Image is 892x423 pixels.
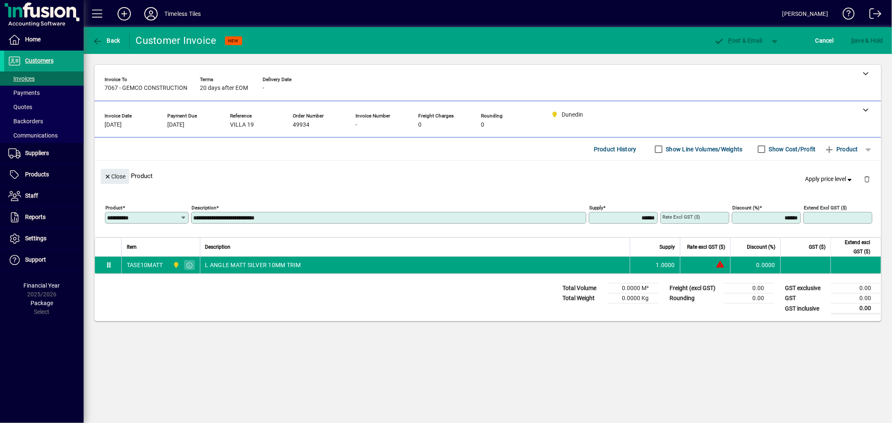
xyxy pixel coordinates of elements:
span: Rate excl GST ($) [687,242,725,252]
button: Product History [590,142,640,157]
span: Close [104,170,126,183]
app-page-header-button: Close [99,172,131,180]
button: Cancel [813,33,836,48]
span: Reports [25,214,46,220]
a: Home [4,29,84,50]
mat-label: Extend excl GST ($) [804,205,847,211]
span: Apply price level [805,175,854,183]
td: 0.00 [724,293,774,303]
span: Description [205,242,231,252]
mat-label: Rate excl GST ($) [662,214,700,220]
td: 0.00 [724,283,774,293]
span: Cancel [815,34,834,47]
td: 0.00 [831,303,881,314]
span: 1.0000 [656,261,675,269]
td: 0.0000 [730,257,780,273]
span: 49934 [293,122,309,128]
a: Suppliers [4,143,84,164]
span: - [355,122,357,128]
button: Post & Email [710,33,767,48]
span: 20 days after EOM [200,85,248,92]
span: 0 [481,122,484,128]
button: Save & Hold [849,33,885,48]
label: Show Line Volumes/Weights [665,145,743,153]
mat-label: Description [192,205,216,211]
span: Discount (%) [747,242,775,252]
td: Total Weight [558,293,608,303]
span: 7067 - GEMCO CONSTRUCTION [105,85,187,92]
div: Product [95,161,881,191]
span: Invoices [8,75,35,82]
td: 0.0000 Kg [608,293,659,303]
a: Payments [4,86,84,100]
span: Dunedin [171,260,180,270]
div: Timeless Tiles [164,7,201,20]
button: Profile [138,6,164,21]
span: P [728,37,732,44]
td: Rounding [665,293,724,303]
mat-label: Product [105,205,123,211]
span: Communications [8,132,58,139]
a: Staff [4,186,84,206]
a: Reports [4,207,84,228]
span: - [263,85,264,92]
button: Close [101,169,129,184]
span: Product History [594,143,636,156]
td: 0.00 [831,293,881,303]
span: Quotes [8,104,32,110]
span: GST ($) [809,242,826,252]
app-page-header-button: Back [84,33,130,48]
a: Quotes [4,100,84,114]
a: Communications [4,128,84,143]
app-page-header-button: Delete [857,175,877,183]
span: [DATE] [167,122,184,128]
td: 0.0000 M³ [608,283,659,293]
a: Support [4,250,84,270]
button: Product [820,142,862,157]
a: Settings [4,228,84,249]
span: Supply [659,242,675,252]
div: [PERSON_NAME] [782,7,828,20]
a: Products [4,164,84,185]
td: Total Volume [558,283,608,293]
a: Knowledge Base [836,2,855,29]
span: Products [25,171,49,178]
a: Invoices [4,71,84,86]
span: 0 [418,122,422,128]
button: Back [90,33,123,48]
button: Delete [857,169,877,189]
span: Backorders [8,118,43,125]
button: Add [111,6,138,21]
span: Item [127,242,137,252]
td: GST [781,293,831,303]
span: Suppliers [25,150,49,156]
label: Show Cost/Profit [767,145,816,153]
span: Home [25,36,41,43]
td: Freight (excl GST) [665,283,724,293]
div: TASE10MATT [127,261,163,269]
span: Customers [25,57,54,64]
span: NEW [228,38,239,43]
span: Extend excl GST ($) [836,238,870,256]
span: Back [92,37,120,44]
mat-label: Supply [589,205,603,211]
a: Logout [863,2,882,29]
mat-label: Discount (%) [732,205,759,211]
a: Backorders [4,114,84,128]
span: Support [25,256,46,263]
div: Customer Invoice [136,34,217,47]
span: Staff [25,192,38,199]
span: ost & Email [714,37,762,44]
span: Settings [25,235,46,242]
span: S [851,37,854,44]
span: Product [824,143,858,156]
td: GST inclusive [781,303,831,314]
span: ave & Hold [851,34,883,47]
span: Financial Year [24,282,60,289]
td: GST exclusive [781,283,831,293]
td: 0.00 [831,283,881,293]
span: VILLA 19 [230,122,254,128]
span: L ANGLE MATT SILVER 10MM TRIM [205,261,301,269]
span: [DATE] [105,122,122,128]
button: Apply price level [802,172,857,187]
